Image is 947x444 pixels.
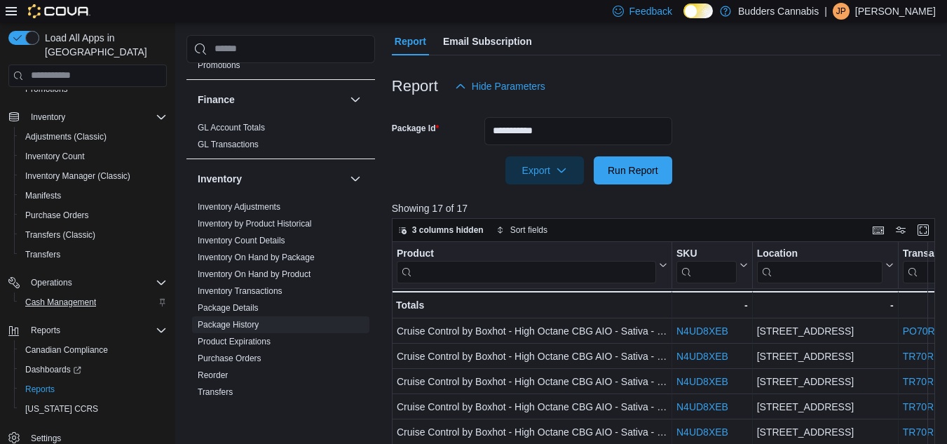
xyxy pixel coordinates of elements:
[186,119,375,159] div: Finance
[198,269,311,279] a: Inventory On Hand by Product
[491,222,553,238] button: Sort fields
[472,79,545,93] span: Hide Parameters
[14,127,172,147] button: Adjustments (Classic)
[347,91,364,108] button: Finance
[756,398,893,415] div: [STREET_ADDRESS]
[198,387,233,397] a: Transfers
[676,351,728,362] a: N4UD8XEB
[198,139,259,150] span: GL Transactions
[756,424,893,440] div: [STREET_ADDRESS]
[25,170,130,182] span: Inventory Manager (Classic)
[198,354,261,363] a: Purchase Orders
[505,156,584,184] button: Export
[20,246,167,263] span: Transfers
[20,148,167,165] span: Inventory Count
[855,3,936,20] p: [PERSON_NAME]
[198,218,312,229] span: Inventory by Product Historical
[20,381,167,398] span: Reports
[20,246,66,263] a: Transfers
[870,222,887,238] button: Keyboard shortcuts
[198,122,265,133] span: GL Account Totals
[836,3,846,20] span: JP
[14,292,172,312] button: Cash Management
[676,247,737,260] div: SKU
[676,247,748,283] button: SKU
[198,252,315,263] span: Inventory On Hand by Package
[14,399,172,419] button: [US_STATE] CCRS
[198,370,228,381] span: Reorder
[20,128,112,145] a: Adjustments (Classic)
[20,361,167,378] span: Dashboards
[756,323,893,339] div: [STREET_ADDRESS]
[756,247,893,283] button: Location
[198,269,311,280] span: Inventory On Hand by Product
[393,222,489,238] button: 3 columns hidden
[25,83,68,95] span: Promotions
[3,273,172,292] button: Operations
[20,168,167,184] span: Inventory Manager (Classic)
[198,320,259,330] a: Package History
[14,360,172,379] a: Dashboards
[20,361,87,378] a: Dashboards
[14,186,172,206] button: Manifests
[397,247,656,283] div: Product
[25,131,107,142] span: Adjustments (Classic)
[20,294,102,311] a: Cash Management
[397,247,656,260] div: Product
[39,31,167,59] span: Load All Apps in [GEOGRAPHIC_DATA]
[397,247,667,283] button: Product
[676,401,728,412] a: N4UD8XEB
[198,236,285,245] a: Inventory Count Details
[397,424,667,440] div: Cruise Control by Boxhot - High Octane CBG AIO - Sativa - 2g
[25,344,108,356] span: Canadian Compliance
[28,4,90,18] img: Cova
[20,342,167,358] span: Canadian Compliance
[676,247,737,283] div: SKU URL
[198,302,259,314] span: Package Details
[198,201,280,213] span: Inventory Adjustments
[676,297,748,314] div: -
[20,207,95,224] a: Purchase Orders
[20,342,114,358] a: Canadian Compliance
[20,294,167,311] span: Cash Management
[25,403,98,415] span: [US_STATE] CCRS
[25,274,78,291] button: Operations
[392,201,941,215] p: Showing 17 of 17
[20,168,136,184] a: Inventory Manager (Classic)
[20,187,67,204] a: Manifests
[756,373,893,390] div: [STREET_ADDRESS]
[198,337,271,347] a: Product Expirations
[676,325,728,337] a: N4UD8XEB
[198,123,265,133] a: GL Account Totals
[25,249,60,260] span: Transfers
[25,210,89,221] span: Purchase Orders
[198,140,259,149] a: GL Transactions
[25,322,66,339] button: Reports
[25,274,167,291] span: Operations
[392,78,438,95] h3: Report
[412,224,484,236] span: 3 columns hidden
[397,323,667,339] div: Cruise Control by Boxhot - High Octane CBG AIO - Sativa - 2g
[20,401,104,417] a: [US_STATE] CCRS
[14,206,172,225] button: Purchase Orders
[20,187,167,204] span: Manifests
[14,166,172,186] button: Inventory Manager (Classic)
[198,303,259,313] a: Package Details
[20,81,74,97] a: Promotions
[676,376,728,387] a: N4UD8XEB
[25,151,85,162] span: Inventory Count
[20,227,101,243] a: Transfers (Classic)
[20,381,60,398] a: Reports
[20,401,167,417] span: Washington CCRS
[738,3,819,20] p: Budders Cannabis
[594,156,672,184] button: Run Report
[25,297,96,308] span: Cash Management
[198,319,259,330] span: Package History
[25,384,55,395] span: Reports
[756,247,882,260] div: Location
[3,321,172,340] button: Reports
[20,128,167,145] span: Adjustments (Classic)
[396,297,667,314] div: Totals
[198,60,240,71] span: Promotions
[198,370,228,380] a: Reorder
